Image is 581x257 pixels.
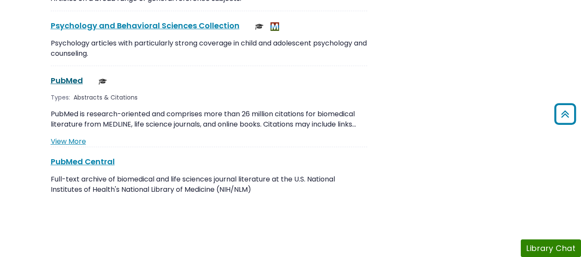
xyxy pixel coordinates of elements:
[51,174,367,195] p: Full-text archive of biomedical and life sciences journal literature at the U.S. National Institu...
[51,156,115,167] a: PubMed Central
[271,22,279,31] img: MeL (Michigan electronic Library)
[255,22,264,31] img: Scholarly or Peer Reviewed
[74,93,139,102] div: Abstracts & Citations
[51,109,367,130] p: PubMed is research-oriented and comprises more than 26 million citations for biomedical literatur...
[51,38,367,59] p: Psychology articles with particularly strong coverage in child and adolescent psychology and coun...
[51,75,83,86] a: PubMed
[51,20,240,31] a: Psychology and Behavioral Sciences Collection
[98,77,107,86] img: Scholarly or Peer Reviewed
[551,107,579,121] a: Back to Top
[51,93,70,102] span: Types:
[521,239,581,257] button: Library Chat
[51,136,86,146] a: View More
